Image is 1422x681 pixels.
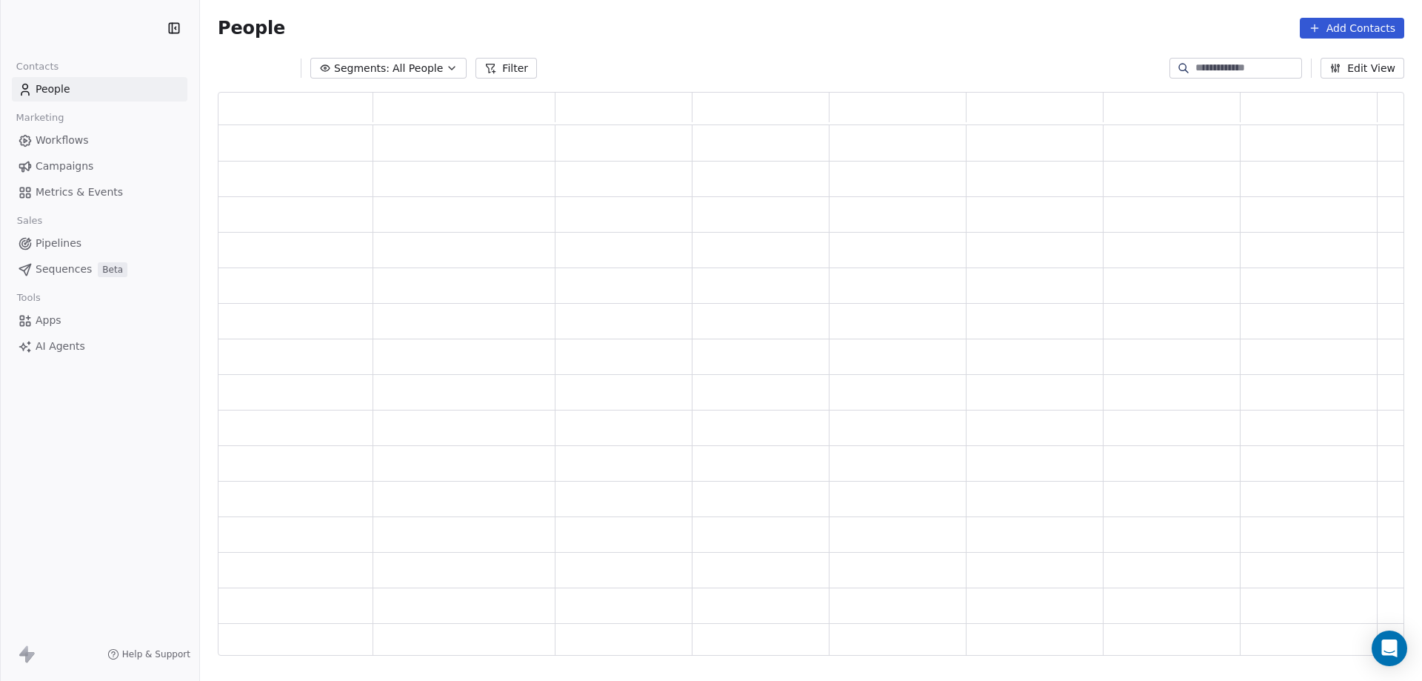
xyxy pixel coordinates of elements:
[12,77,187,102] a: People
[10,107,70,129] span: Marketing
[12,257,187,282] a: SequencesBeta
[36,82,70,97] span: People
[36,133,89,148] span: Workflows
[122,648,190,660] span: Help & Support
[12,180,187,205] a: Metrics & Events
[12,334,187,359] a: AI Agents
[12,231,187,256] a: Pipelines
[107,648,190,660] a: Help & Support
[1372,631,1407,666] div: Open Intercom Messenger
[334,61,390,76] span: Segments:
[36,339,85,354] span: AI Agents
[36,185,123,200] span: Metrics & Events
[36,236,81,251] span: Pipelines
[12,128,187,153] a: Workflows
[10,210,49,232] span: Sales
[12,308,187,333] a: Apps
[218,17,285,39] span: People
[475,58,537,79] button: Filter
[10,56,65,78] span: Contacts
[36,159,93,174] span: Campaigns
[10,287,47,309] span: Tools
[36,262,92,277] span: Sequences
[36,313,61,328] span: Apps
[1321,58,1404,79] button: Edit View
[393,61,443,76] span: All People
[12,154,187,179] a: Campaigns
[1300,18,1404,39] button: Add Contacts
[98,262,127,277] span: Beta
